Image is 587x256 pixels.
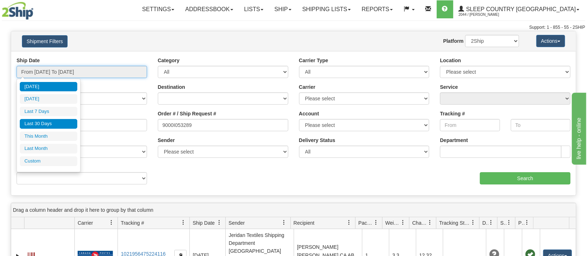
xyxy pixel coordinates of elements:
li: Last Month [20,144,77,154]
span: Sleep Country [GEOGRAPHIC_DATA] [464,6,576,12]
label: Account [299,110,319,117]
a: Recipient filter column settings [343,216,355,229]
a: Pickup Status filter column settings [521,216,533,229]
button: Actions [536,35,565,47]
a: Ship Date filter column settings [213,216,225,229]
a: Lists [239,0,269,18]
label: Category [158,57,180,64]
span: Recipient [294,219,315,227]
a: Weight filter column settings [397,216,409,229]
li: This Month [20,132,77,141]
label: Destination [158,83,185,91]
div: grid grouping header [11,203,576,217]
span: Shipment Issues [500,219,506,227]
li: [DATE] [20,94,77,104]
a: Settings [137,0,180,18]
input: From [440,119,500,131]
div: Support: 1 - 855 - 55 - 2SHIP [2,24,585,31]
li: Last 30 Days [20,119,77,129]
input: Search [480,172,570,184]
label: Location [440,57,461,64]
span: Pickup Status [518,219,524,227]
input: To [511,119,570,131]
a: Carrier filter column settings [105,216,118,229]
label: Service [440,83,458,91]
span: Carrier [78,219,93,227]
a: Tracking # filter column settings [177,216,189,229]
li: [DATE] [20,82,77,92]
a: Ship [269,0,297,18]
a: Shipping lists [297,0,356,18]
label: Sender [158,137,175,144]
label: Carrier [299,83,316,91]
span: Tracking # [121,219,144,227]
span: Ship Date [193,219,215,227]
img: logo2044.jpg [2,2,33,20]
a: Packages filter column settings [370,216,382,229]
a: Delivery Status filter column settings [485,216,497,229]
label: Carrier Type [299,57,328,64]
a: Sleep Country [GEOGRAPHIC_DATA] 2044 / [PERSON_NAME] [453,0,585,18]
a: Shipment Issues filter column settings [503,216,515,229]
span: Charge [412,219,427,227]
div: live help - online [5,4,67,13]
span: Sender [229,219,245,227]
label: Department [440,137,468,144]
iframe: chat widget [570,91,586,165]
a: Addressbook [180,0,239,18]
span: Tracking Status [439,219,471,227]
label: Delivery Status [299,137,335,144]
span: Packages [358,219,373,227]
a: Reports [356,0,398,18]
label: Ship Date [17,57,40,64]
label: Order # / Ship Request # [158,110,216,117]
a: Charge filter column settings [424,216,436,229]
span: Delivery Status [482,219,489,227]
span: Weight [385,219,400,227]
label: Platform [443,37,464,45]
a: Tracking Status filter column settings [467,216,479,229]
li: Custom [20,156,77,166]
button: Shipment Filters [22,35,68,47]
span: 2044 / [PERSON_NAME] [459,11,513,18]
a: Sender filter column settings [278,216,290,229]
label: Tracking # [440,110,465,117]
li: Last 7 Days [20,107,77,116]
